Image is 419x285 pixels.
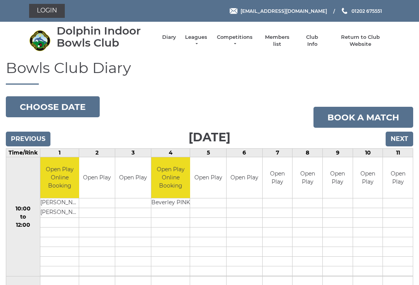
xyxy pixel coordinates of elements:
td: Open Play [263,157,293,198]
input: Next [386,132,413,146]
td: 7 [262,149,293,157]
td: 1 [40,149,79,157]
td: 11 [383,149,413,157]
td: 5 [190,149,226,157]
a: Login [29,4,65,18]
td: Open Play [293,157,322,198]
td: Open Play [323,157,353,198]
td: Beverley PINK [151,198,190,208]
td: Open Play [383,157,413,198]
a: Book a match [313,107,413,128]
td: Open Play [353,157,383,198]
td: Open Play [190,157,226,198]
td: [PERSON_NAME] [40,198,80,208]
a: Diary [162,34,176,41]
td: [PERSON_NAME] [40,208,80,217]
td: 3 [115,149,151,157]
a: Leagues [184,34,208,48]
a: Competitions [216,34,253,48]
td: Open Play Online Booking [40,157,80,198]
img: Dolphin Indoor Bowls Club [29,30,50,51]
td: 2 [79,149,115,157]
a: Members list [261,34,293,48]
td: 10 [353,149,383,157]
a: Club Info [301,34,324,48]
input: Previous [6,132,50,146]
h1: Bowls Club Diary [6,60,413,85]
td: Open Play [227,157,262,198]
td: 10:00 to 12:00 [6,157,40,276]
img: Email [230,8,237,14]
img: Phone us [342,8,347,14]
button: Choose date [6,96,100,117]
a: Phone us 01202 675551 [341,7,382,15]
div: Dolphin Indoor Bowls Club [57,25,154,49]
td: 6 [226,149,262,157]
td: Open Play Online Booking [151,157,190,198]
td: Open Play [115,157,151,198]
td: Open Play [79,157,115,198]
span: 01202 675551 [351,8,382,14]
td: Time/Rink [6,149,40,157]
a: Return to Club Website [331,34,390,48]
td: 9 [323,149,353,157]
a: Email [EMAIL_ADDRESS][DOMAIN_NAME] [230,7,327,15]
span: [EMAIL_ADDRESS][DOMAIN_NAME] [241,8,327,14]
td: 4 [151,149,190,157]
td: 8 [293,149,323,157]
